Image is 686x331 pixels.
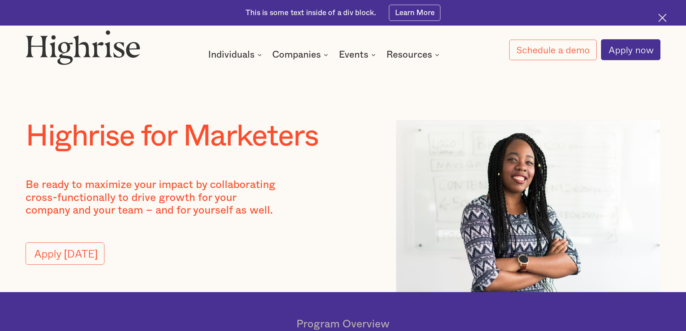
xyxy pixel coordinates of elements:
h1: Highrise for Marketers [26,120,375,153]
a: Learn More [389,5,440,21]
p: Be ready to maximize your impact by collaborating cross-functionally to drive growth for your com... [26,179,283,216]
div: This is some text inside of a div block. [246,8,376,18]
img: Cross icon [658,14,667,22]
div: Resources [386,50,432,59]
div: Events [339,50,368,59]
div: Resources [386,50,441,59]
div: Companies [272,50,330,59]
a: Apply now [601,39,660,60]
a: Apply [DATE] [26,242,104,265]
img: Highrise logo [26,30,140,64]
div: Companies [272,50,321,59]
div: Individuals [208,50,255,59]
div: Events [339,50,378,59]
a: Schedule a demo [509,40,597,60]
div: Individuals [208,50,264,59]
p: Program Overview [296,318,390,331]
